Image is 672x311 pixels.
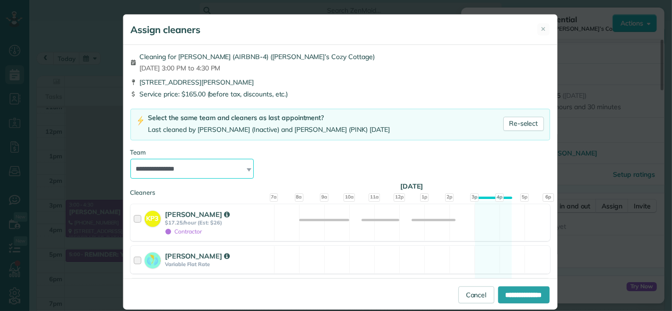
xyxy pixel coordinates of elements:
span: ✕ [541,25,546,34]
strong: [PERSON_NAME] [165,210,230,219]
div: Last cleaned by [PERSON_NAME] (Inactive) and [PERSON_NAME] (PINK) [DATE] [148,125,390,135]
strong: $17.25/hour (Est: $26) [165,219,271,226]
h5: Assign cleaners [131,23,201,36]
div: Cleaners [130,188,550,191]
strong: Variable Flat Rate [165,261,271,268]
a: Re-select [503,117,544,131]
a: Cancel [458,286,494,303]
strong: KP3 [145,211,161,224]
img: lightning-bolt-icon-94e5364df696ac2de96d3a42b8a9ff6ba979493684c50e6bbbcda72601fa0d29.png [137,116,145,126]
strong: [PERSON_NAME] [165,251,230,260]
span: [DATE] 3:00 PM to 4:30 PM [140,63,375,73]
span: Contractor [165,228,202,235]
span: Cleaning for [PERSON_NAME] (AIRBNB-4) ([PERSON_NAME]’s Cozy Cottage) [140,52,375,61]
div: Team [130,148,550,157]
div: Select the same team and cleaners as last appointment? [148,113,390,123]
div: [STREET_ADDRESS][PERSON_NAME] [130,78,550,87]
div: Service price: $165.00 (before tax, discounts, etc.) [130,89,550,99]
